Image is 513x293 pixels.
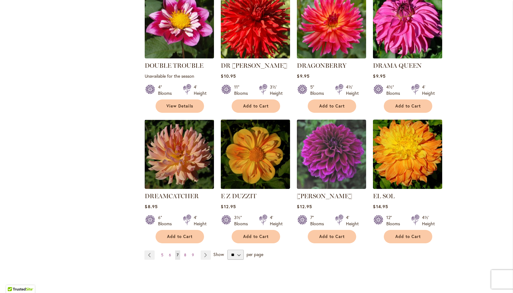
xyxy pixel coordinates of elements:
[221,120,290,189] img: E Z DUZZIT
[145,54,214,60] a: DOUBLE TROUBLE
[373,184,442,190] a: EL SOL
[319,103,345,109] span: Add to Cart
[346,214,359,227] div: 4' Height
[310,84,328,96] div: 5" Blooms
[158,84,175,96] div: 4" Blooms
[270,214,283,227] div: 4' Height
[167,234,193,239] span: Add to Cart
[145,62,203,69] a: DOUBLE TROUBLE
[384,99,432,113] button: Add to Cart
[145,192,199,200] a: DREAMCATCHER
[221,54,290,60] a: DR LES
[183,250,188,260] a: 8
[156,230,204,243] button: Add to Cart
[308,99,356,113] button: Add to Cart
[184,253,186,257] span: 8
[232,230,280,243] button: Add to Cart
[221,204,236,209] span: $12.95
[310,214,328,227] div: 7" Blooms
[319,234,345,239] span: Add to Cart
[192,253,194,257] span: 9
[297,62,347,69] a: DRAGONBERRY
[395,103,421,109] span: Add to Cart
[145,204,157,209] span: $8.95
[395,234,421,239] span: Add to Cart
[297,184,366,190] a: Einstein
[386,84,404,96] div: 4½" Blooms
[297,120,366,189] img: Einstein
[297,73,309,79] span: $9.95
[232,99,280,113] button: Add to Cart
[221,192,256,200] a: E Z DUZZIT
[194,84,207,96] div: 4' Height
[190,250,196,260] a: 9
[297,204,312,209] span: $12.95
[373,192,395,200] a: EL SOL
[145,184,214,190] a: Dreamcatcher
[213,251,224,257] span: Show
[145,73,214,79] p: Unavailable for the season
[177,253,179,257] span: 7
[386,214,404,227] div: 12" Blooms
[243,234,269,239] span: Add to Cart
[166,103,193,109] span: View Details
[169,253,171,257] span: 6
[221,73,236,79] span: $10.95
[297,54,366,60] a: DRAGONBERRY
[160,250,165,260] a: 5
[5,271,22,288] iframe: Launch Accessibility Center
[270,84,283,96] div: 3½' Height
[373,73,385,79] span: $9.95
[422,214,435,227] div: 4½' Height
[145,120,214,189] img: Dreamcatcher
[243,103,269,109] span: Add to Cart
[373,204,388,209] span: $14.95
[234,214,252,227] div: 3½" Blooms
[297,192,352,200] a: [PERSON_NAME]
[384,230,432,243] button: Add to Cart
[156,99,204,113] a: View Details
[373,120,442,189] img: EL SOL
[247,251,263,257] span: per page
[194,214,207,227] div: 4' Height
[158,214,175,227] div: 6" Blooms
[308,230,356,243] button: Add to Cart
[422,84,435,96] div: 4' Height
[346,84,359,96] div: 4½' Height
[373,62,422,69] a: DRAMA QUEEN
[161,253,163,257] span: 5
[234,84,252,96] div: 11" Blooms
[167,250,173,260] a: 6
[221,184,290,190] a: E Z DUZZIT
[373,54,442,60] a: DRAMA QUEEN
[221,62,287,69] a: DR [PERSON_NAME]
